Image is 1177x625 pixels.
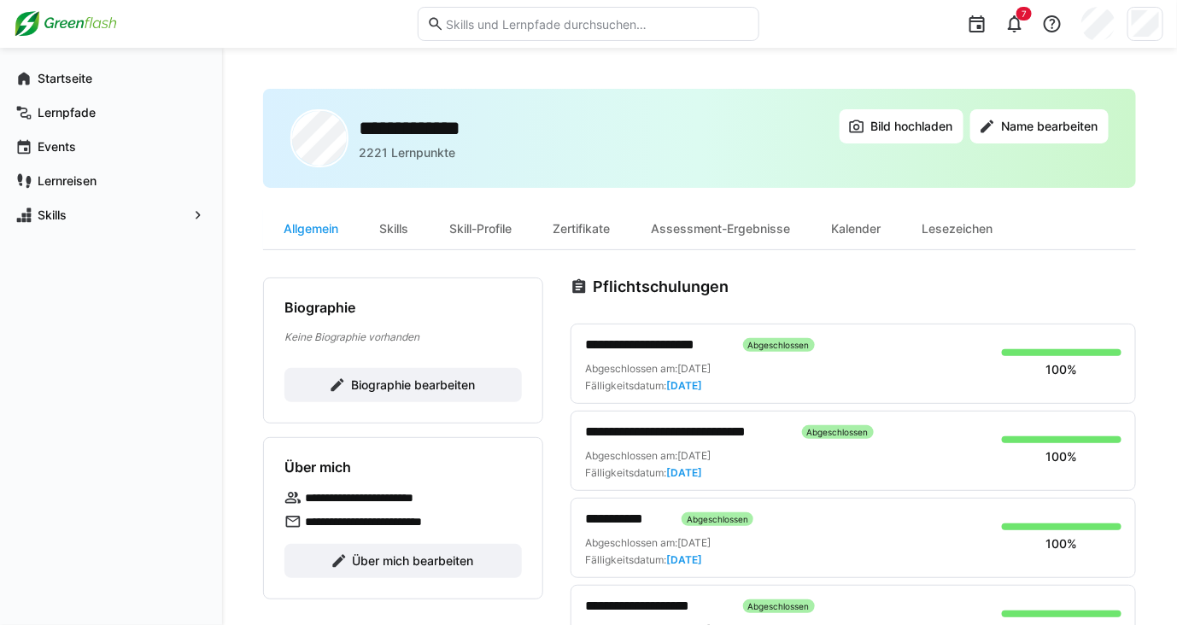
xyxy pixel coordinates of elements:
p: 2221 Lernpunkte [359,144,455,161]
button: Name bearbeiten [970,109,1109,143]
div: Abgeschlossen am: [585,362,711,376]
div: Abgeschlossen am: [585,449,711,463]
div: Fälligkeitsdatum: [585,553,702,567]
div: Abgeschlossen am: [585,536,711,550]
div: 100% [1046,535,1078,552]
button: Biographie bearbeiten [284,368,522,402]
div: Assessment-Ergebnisse [630,208,811,249]
div: 100% [1046,448,1078,465]
div: Skills [359,208,429,249]
div: Abgeschlossen [682,512,753,526]
div: Abgeschlossen [743,599,815,613]
div: Fälligkeitsdatum: [585,466,702,480]
span: Biographie bearbeiten [348,377,477,394]
div: Allgemein [263,208,359,249]
input: Skills und Lernpfade durchsuchen… [444,16,750,32]
h4: Über mich [284,459,351,476]
div: Abgeschlossen [802,425,874,439]
button: Über mich bearbeiten [284,544,522,578]
h4: Biographie [284,299,355,316]
div: Abgeschlossen [743,338,815,352]
p: Keine Biographie vorhanden [284,330,522,344]
span: [DATE] [677,449,711,462]
button: Bild hochladen [840,109,963,143]
div: Skill-Profile [429,208,532,249]
div: Fälligkeitsdatum: [585,379,702,393]
span: [DATE] [666,466,702,479]
div: Kalender [811,208,901,249]
span: Über mich bearbeiten [350,552,477,570]
span: Bild hochladen [868,118,955,135]
div: Zertifikate [532,208,630,249]
span: [DATE] [666,553,702,566]
span: [DATE] [677,536,711,549]
span: [DATE] [677,362,711,375]
div: 100% [1046,361,1078,378]
h3: Pflichtschulungen [593,277,729,296]
div: Lesezeichen [901,208,1013,249]
span: Name bearbeiten [998,118,1100,135]
span: [DATE] [666,379,702,392]
span: 7 [1022,9,1027,19]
